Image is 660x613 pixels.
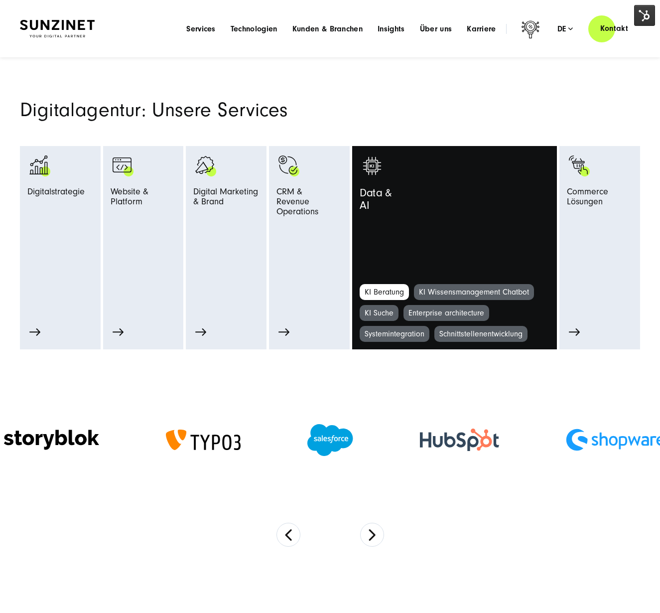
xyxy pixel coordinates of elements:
span: Data & AI [360,187,392,217]
a: Systemintegration [360,326,429,342]
a: advertising-megaphone-business-products_black advertising-megaphone-business-products_white Digit... [193,153,259,284]
button: Next [360,523,384,547]
span: CRM & Revenue Operations [276,187,342,221]
a: Über uns [420,24,452,34]
img: HubSpot Gold Partner Agentur - Digitalagentur SUNZINET [420,429,499,451]
h2: Digitalagentur: Unsere Services [20,101,493,120]
img: Salesforce Partner Agentur - Digitalagentur SUNZINET [307,424,353,456]
a: Services [186,24,216,34]
span: Digital Marketing & Brand [193,187,258,211]
a: Kontakt [588,14,640,43]
div: de [557,24,573,34]
a: Symbol mit einem Haken und einem Dollarzeichen. monetization-approve-business-products_white CRM ... [276,153,342,284]
a: Enterprise architecture [403,305,489,321]
img: HubSpot Tools-Menüschalter [634,5,655,26]
a: analytics-graph-bar-business analytics-graph-bar-business_white Digitalstrategie [27,153,93,284]
a: Bild eines Fingers, der auf einen schwarzen Einkaufswagen mit grünen Akzenten klickt: Digitalagen... [567,153,633,305]
a: KI Suche [360,305,398,321]
a: KI KI Data &AI [360,153,550,284]
span: Digitalstrategie [27,187,85,201]
a: Karriere [467,24,496,34]
a: KI Beratung [360,284,409,300]
a: Technologien [231,24,277,34]
img: SUNZINET Full Service Digital Agentur [20,20,95,37]
a: KI Wissensmanagement Chatbot [414,284,534,300]
button: Previous [276,523,300,547]
span: Website & Platform [111,187,176,211]
img: KI [360,153,385,178]
a: Kunden & Branchen [292,24,363,34]
span: Commerce Lösungen [567,187,633,211]
img: TYPO3 Gold Memeber Agentur - Digitalagentur für TYPO3 CMS Entwicklung SUNZINET [166,430,241,451]
a: Schnittstellenentwicklung [434,326,528,342]
a: Insights [378,24,405,34]
a: Browser Symbol als Zeichen für Web Development - Digitalagentur SUNZINET programming-browser-prog... [111,153,176,284]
